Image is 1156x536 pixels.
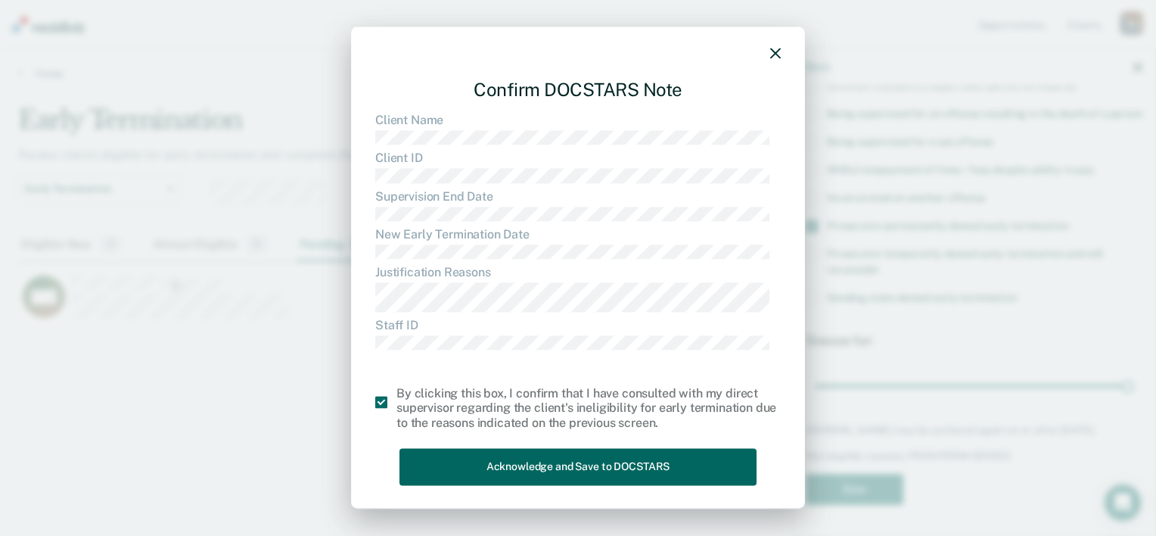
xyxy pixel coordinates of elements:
[375,67,781,113] div: Confirm DOCSTARS Note
[375,113,781,127] dt: Client Name
[375,189,781,204] dt: Supervision End Date
[375,318,781,332] dt: Staff ID
[399,448,757,485] button: Acknowledge and Save to DOCSTARS
[375,266,781,280] dt: Justification Reasons
[375,227,781,242] dt: New Early Termination Date
[375,151,781,166] dt: Client ID
[396,387,781,431] div: By clicking this box, I confirm that I have consulted with my direct supervisor regarding the cli...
